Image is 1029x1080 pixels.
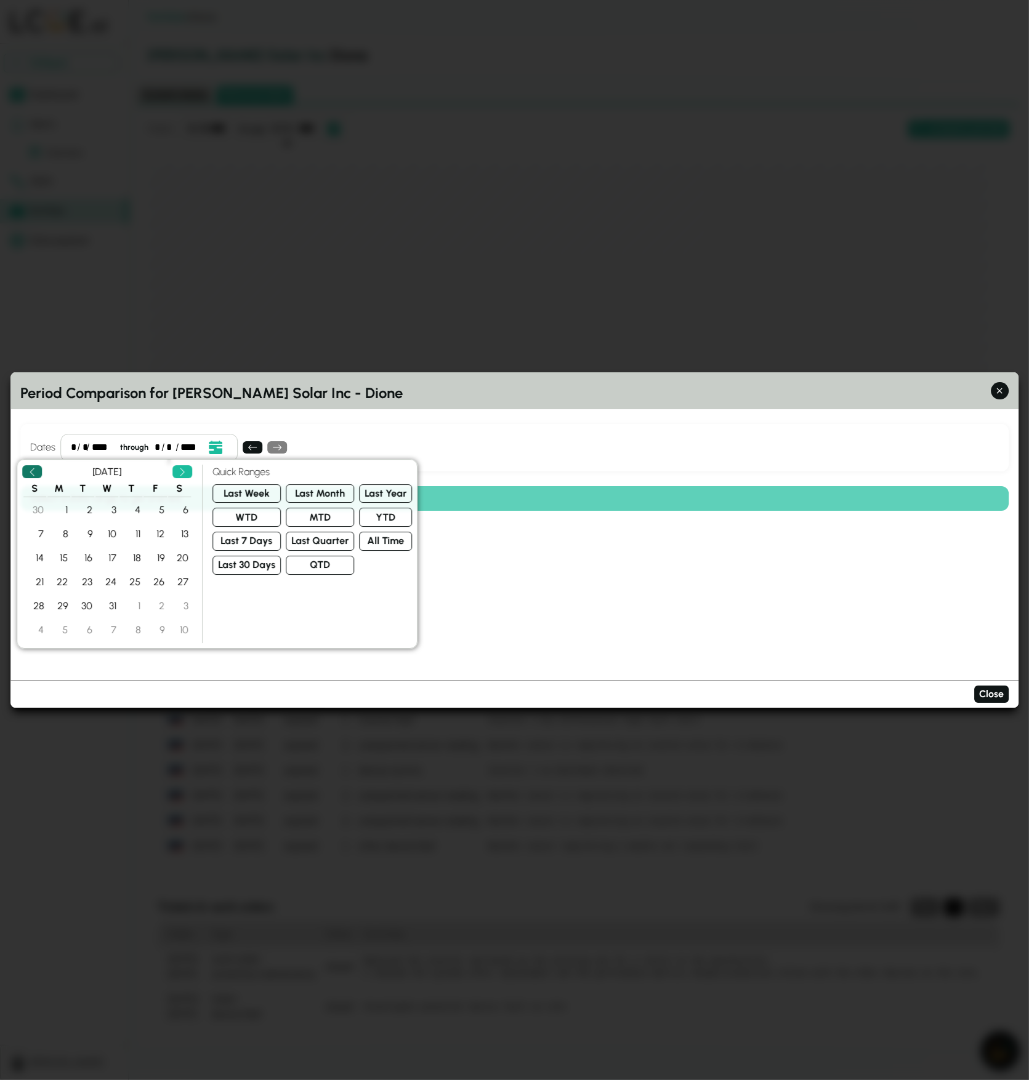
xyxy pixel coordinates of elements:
div: Monday, July 29, 2024 [48,595,70,617]
th: F [144,481,167,497]
th: S [23,481,46,497]
div: Thursday, July 11, 2024 [120,523,142,545]
div: Sunday, July 28, 2024 [24,595,46,617]
h4: Dates [30,440,55,455]
div: Saturday, July 20, 2024 [169,547,190,569]
button: WTD [212,508,281,527]
div: Sunday, June 30, 2024 [24,499,46,521]
div: Saturday, July 6, 2024 [169,499,190,521]
div: Thursday, August 8, 2024 [120,620,142,641]
div: month, [155,440,159,455]
div: Tuesday, August 6, 2024 [72,620,94,641]
div: Wednesday, July 31, 2024 [96,595,118,617]
div: Friday, July 12, 2024 [145,523,166,545]
div: Monday, July 22, 2024 [48,571,70,593]
button: Last Week [212,484,281,503]
div: Monday, August 5, 2024 [48,620,70,641]
div: Tuesday, July 9, 2024 [72,523,94,545]
div: Wednesday, July 24, 2024 [96,571,118,593]
h4: Quick Ranges [212,465,412,479]
th: T [71,481,94,497]
th: M [47,481,70,497]
div: / [77,440,81,455]
div: Saturday, August 3, 2024 [169,595,190,617]
div: Sunday, July 21, 2024 [24,571,46,593]
th: T [119,481,142,497]
button: YTD [359,508,412,527]
div: Sunday, August 4, 2024 [24,620,46,641]
div: Saturday, July 27, 2024 [169,571,190,593]
div: Tuesday, July 30, 2024 [72,595,94,617]
button: Open date picker [204,439,227,456]
button: Last Year [359,484,412,503]
button: MTD [286,508,354,527]
div: Monday, July 1, 2024 [48,499,70,521]
div: [DATE] [47,465,167,479]
button: QTD [286,556,354,575]
div: Wednesday, July 17, 2024 [96,547,118,569]
div: Friday, August 9, 2024 [145,620,166,641]
h2: Period Comparison for [PERSON_NAME] Solar Inc - Dione [20,382,1009,404]
div: Friday, July 5, 2024 [145,499,166,521]
button: Last Month [286,484,354,503]
div: Friday, July 19, 2024 [145,547,166,569]
div: Sunday, July 14, 2024 [24,547,46,569]
div: Tuesday, July 2, 2024 [72,499,94,521]
button: Previous [22,465,42,478]
div: Tuesday, July 16, 2024 [72,547,94,569]
div: day, [83,440,85,455]
button: Last Quarter [286,532,354,551]
div: / [176,440,179,455]
div: Monday, July 8, 2024 [48,523,70,545]
button: Last 30 Days [212,556,281,575]
div: day, [166,440,174,455]
div: Thursday, August 1, 2024 [120,595,142,617]
div: Tuesday, July 23, 2024 [72,571,94,593]
div: Wednesday, August 7, 2024 [96,620,118,641]
div: Event Date, July 2024 [22,465,192,643]
div: Thursday, July 4, 2024 [120,499,142,521]
div: through [115,442,153,454]
div: year, [92,440,113,455]
button: Next [172,465,192,478]
button: All Time [359,532,412,551]
div: year, [180,440,202,455]
button: Close [974,686,1009,703]
div: Sunday, July 7, 2024 [24,523,46,545]
th: W [95,481,118,497]
div: Thursday, July 25, 2024 [120,571,142,593]
div: Wednesday, July 3, 2024 [96,499,118,521]
div: Saturday, July 13, 2024 [169,523,190,545]
div: Thursday, July 18, 2024 [120,547,142,569]
div: Friday, August 2, 2024 [145,595,166,617]
div: / [86,440,90,455]
div: / [161,440,165,455]
div: Wednesday, July 10, 2024 [96,523,118,545]
div: month, [71,440,76,455]
div: Monday, July 15, 2024 [48,547,70,569]
div: Saturday, August 10, 2024 [169,620,190,641]
th: S [168,481,191,497]
button: Last 7 Days [212,532,281,551]
div: Friday, July 26, 2024 [145,571,166,593]
div: Select a date range to get started [30,491,999,506]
